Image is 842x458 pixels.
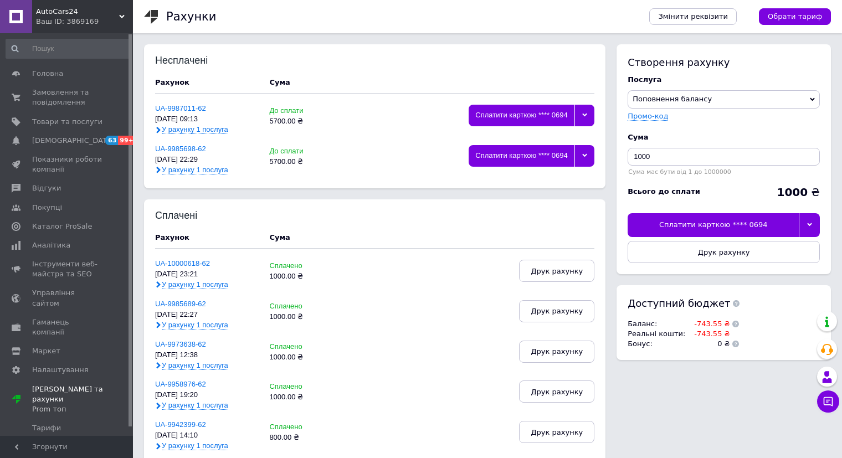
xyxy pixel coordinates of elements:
[32,69,63,79] span: Головна
[32,136,114,146] span: [DEMOGRAPHIC_DATA]
[269,78,290,88] div: Cума
[269,158,340,166] div: 5700.00 ₴
[628,296,730,310] span: Доступний бюджет
[162,361,228,370] span: У рахунку 1 послуга
[155,210,228,222] div: Сплачені
[155,104,206,112] a: UA-9987011-62
[155,380,206,388] a: UA-9958976-62
[269,353,340,362] div: 1000.00 ₴
[269,272,340,281] div: 1000.00 ₴
[32,183,61,193] span: Відгуки
[36,7,119,17] span: AutoCars24
[155,340,206,348] a: UA-9973638-62
[118,136,136,145] span: 99+
[32,423,61,433] span: Тарифи
[269,262,340,270] div: Сплачено
[628,112,668,120] label: Промо-код
[768,12,822,22] span: Обрати тариф
[155,311,258,319] div: [DATE] 22:27
[155,233,258,243] div: Рахунок
[628,148,820,166] input: Введіть суму
[269,423,340,431] div: Сплачено
[689,319,730,329] td: -743.55 ₴
[777,187,820,198] div: ₴
[155,78,258,88] div: Рахунок
[689,329,730,339] td: -743.55 ₴
[628,329,688,339] td: Реальні кошти :
[531,428,583,436] span: Друк рахунку
[519,421,594,443] button: Друк рахунку
[155,259,210,267] a: UA-10000618-62
[519,341,594,363] button: Друк рахунку
[628,213,799,236] div: Сплатити карткою **** 0694
[269,302,340,311] div: Сплачено
[269,117,340,126] div: 5700.00 ₴
[759,8,831,25] a: Обрати тариф
[32,288,102,308] span: Управління сайтом
[162,321,228,330] span: У рахунку 1 послуга
[698,248,750,256] span: Друк рахунку
[628,241,820,263] button: Друк рахунку
[519,380,594,403] button: Друк рахунку
[531,388,583,396] span: Друк рахунку
[531,347,583,356] span: Друк рахунку
[519,300,594,322] button: Друк рахунку
[155,420,206,429] a: UA-9942399-62
[32,365,89,375] span: Налаштування
[155,300,206,308] a: UA-9985689-62
[628,132,820,142] div: Cума
[162,280,228,289] span: У рахунку 1 послуга
[105,136,118,145] span: 63
[162,166,228,174] span: У рахунку 1 послуга
[32,346,60,356] span: Маркет
[155,351,258,359] div: [DATE] 12:38
[32,317,102,337] span: Гаманець компанії
[628,168,820,176] div: Сума має бути від 1 до 1000000
[269,107,340,115] div: До сплати
[519,260,594,282] button: Друк рахунку
[36,17,133,27] div: Ваш ID: 3869169
[531,307,583,315] span: Друк рахунку
[469,105,574,126] div: Сплатити карткою **** 0694
[155,156,258,164] div: [DATE] 22:29
[469,145,574,167] div: Сплатити карткою **** 0694
[269,383,340,391] div: Сплачено
[689,339,730,349] td: 0 ₴
[817,390,839,413] button: Чат з покупцем
[32,222,92,231] span: Каталог ProSale
[32,259,102,279] span: Інструменти веб-майстра та SEO
[32,404,133,414] div: Prom топ
[269,393,340,402] div: 1000.00 ₴
[269,233,290,243] div: Cума
[633,95,712,103] span: Поповнення балансу
[155,115,258,123] div: [DATE] 09:13
[628,75,820,85] div: Послуга
[628,319,688,329] td: Баланс :
[628,187,700,197] div: Всього до сплати
[155,270,258,279] div: [DATE] 23:21
[269,147,340,156] div: До сплати
[269,343,340,351] div: Сплачено
[531,267,583,275] span: Друк рахунку
[166,10,216,23] h1: Рахунки
[32,155,102,174] span: Показники роботи компанії
[162,401,228,410] span: У рахунку 1 послуга
[32,240,70,250] span: Аналітика
[32,203,62,213] span: Покупці
[155,55,228,66] div: Несплачені
[269,434,340,442] div: 800.00 ₴
[649,8,737,25] a: Змінити реквізити
[6,39,131,59] input: Пошук
[628,339,688,349] td: Бонус :
[155,431,258,440] div: [DATE] 14:10
[162,125,228,134] span: У рахунку 1 послуга
[162,441,228,450] span: У рахунку 1 послуга
[155,145,206,153] a: UA-9985698-62
[777,186,808,199] b: 1000
[32,117,102,127] span: Товари та послуги
[32,384,133,415] span: [PERSON_NAME] та рахунки
[32,88,102,107] span: Замовлення та повідомлення
[155,391,258,399] div: [DATE] 19:20
[628,55,820,69] div: Створення рахунку
[658,12,728,22] span: Змінити реквізити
